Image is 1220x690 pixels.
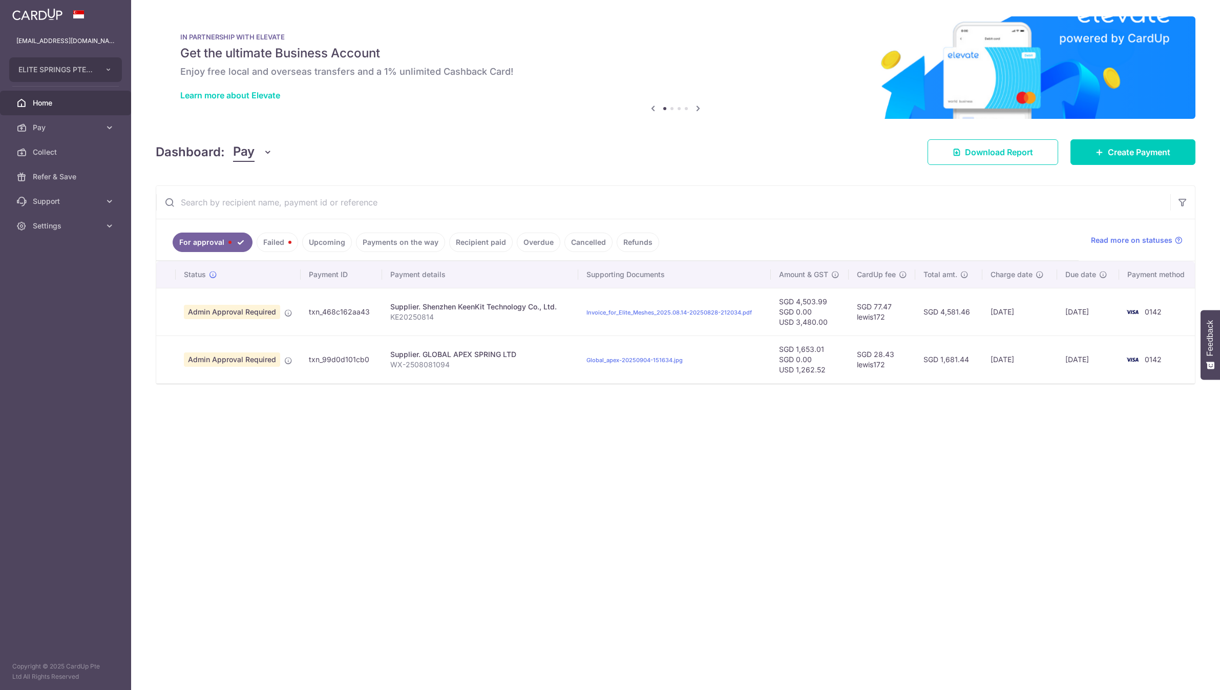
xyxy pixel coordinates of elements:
td: SGD 4,581.46 [915,288,982,336]
th: Supporting Documents [578,261,771,288]
h6: Enjoy free local and overseas transfers and a 1% unlimited Cashback Card! [180,66,1171,78]
a: Learn more about Elevate [180,90,280,100]
button: ELITE SPRINGS PTE. LTD. [9,57,122,82]
span: Support [33,196,100,206]
td: SGD 1,653.01 SGD 0.00 USD 1,262.52 [771,336,849,383]
a: Create Payment [1070,139,1195,165]
img: Bank Card [1122,306,1143,318]
a: Global_apex-20250904-151634.jpg [586,357,683,364]
td: txn_468c162aa43 [301,288,382,336]
th: Payment details [382,261,578,288]
a: Refunds [617,233,659,252]
div: Supplier. Shenzhen KeenKit Technology Co., Ltd. [390,302,570,312]
td: SGD 1,681.44 [915,336,982,383]
span: Due date [1065,269,1096,280]
span: Create Payment [1108,146,1170,158]
span: 0142 [1145,307,1162,316]
td: SGD 28.43 lewis172 [849,336,916,383]
span: Charge date [991,269,1033,280]
a: Upcoming [302,233,352,252]
img: Bank Card [1122,353,1143,366]
span: 0142 [1145,355,1162,364]
span: Read more on statuses [1091,235,1172,245]
p: IN PARTNERSHIP WITH ELEVATE [180,33,1171,41]
span: Feedback [1206,320,1215,356]
td: [DATE] [1057,336,1120,383]
a: Overdue [517,233,560,252]
h4: Dashboard: [156,143,225,161]
input: Search by recipient name, payment id or reference [156,186,1170,219]
p: WX-2508081094 [390,360,570,370]
button: Pay [233,142,272,162]
td: SGD 77.47 lewis172 [849,288,916,336]
div: Supplier. GLOBAL APEX SPRING LTD [390,349,570,360]
img: CardUp [12,8,62,20]
td: [DATE] [982,336,1057,383]
span: CardUp fee [857,269,896,280]
span: ELITE SPRINGS PTE. LTD. [18,65,94,75]
td: [DATE] [1057,288,1120,336]
a: Download Report [928,139,1058,165]
a: Cancelled [564,233,613,252]
span: Pay [33,122,100,133]
a: Read more on statuses [1091,235,1183,245]
span: Admin Approval Required [184,352,280,367]
span: Admin Approval Required [184,305,280,319]
span: Collect [33,147,100,157]
span: Settings [33,221,100,231]
h5: Get the ultimate Business Account [180,45,1171,61]
p: KE20250814 [390,312,570,322]
a: Payments on the way [356,233,445,252]
span: Total amt. [923,269,957,280]
span: Status [184,269,206,280]
span: Download Report [965,146,1033,158]
td: [DATE] [982,288,1057,336]
th: Payment ID [301,261,382,288]
button: Feedback - Show survey [1201,310,1220,380]
a: Recipient paid [449,233,513,252]
span: Amount & GST [779,269,828,280]
span: Pay [233,142,255,162]
p: [EMAIL_ADDRESS][DOMAIN_NAME] [16,36,115,46]
a: Failed [257,233,298,252]
span: Refer & Save [33,172,100,182]
img: Renovation banner [156,16,1195,119]
td: SGD 4,503.99 SGD 0.00 USD 3,480.00 [771,288,849,336]
th: Payment method [1119,261,1198,288]
td: txn_99d0d101cb0 [301,336,382,383]
a: Invoice_for_Elite_Meshes_2025.08.14-20250828-212034.pdf [586,309,752,316]
a: For approval [173,233,253,252]
span: Home [33,98,100,108]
